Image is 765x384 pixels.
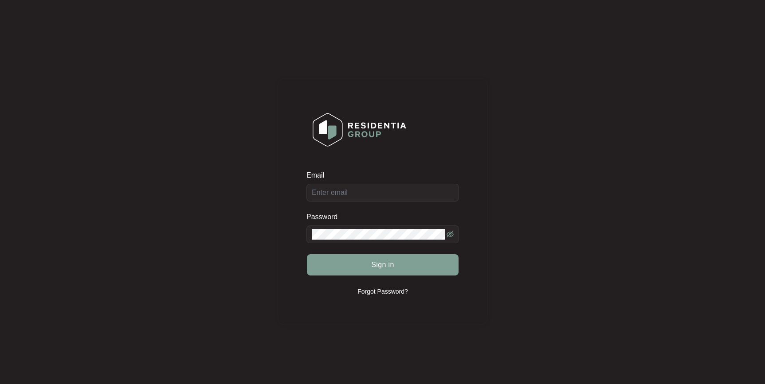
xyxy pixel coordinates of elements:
[357,287,408,296] p: Forgot Password?
[307,107,412,152] img: Login Logo
[306,184,459,202] input: Email
[306,213,344,221] label: Password
[306,171,330,180] label: Email
[447,231,454,238] span: eye-invisible
[307,254,459,275] button: Sign in
[371,260,394,270] span: Sign in
[312,229,445,240] input: Password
